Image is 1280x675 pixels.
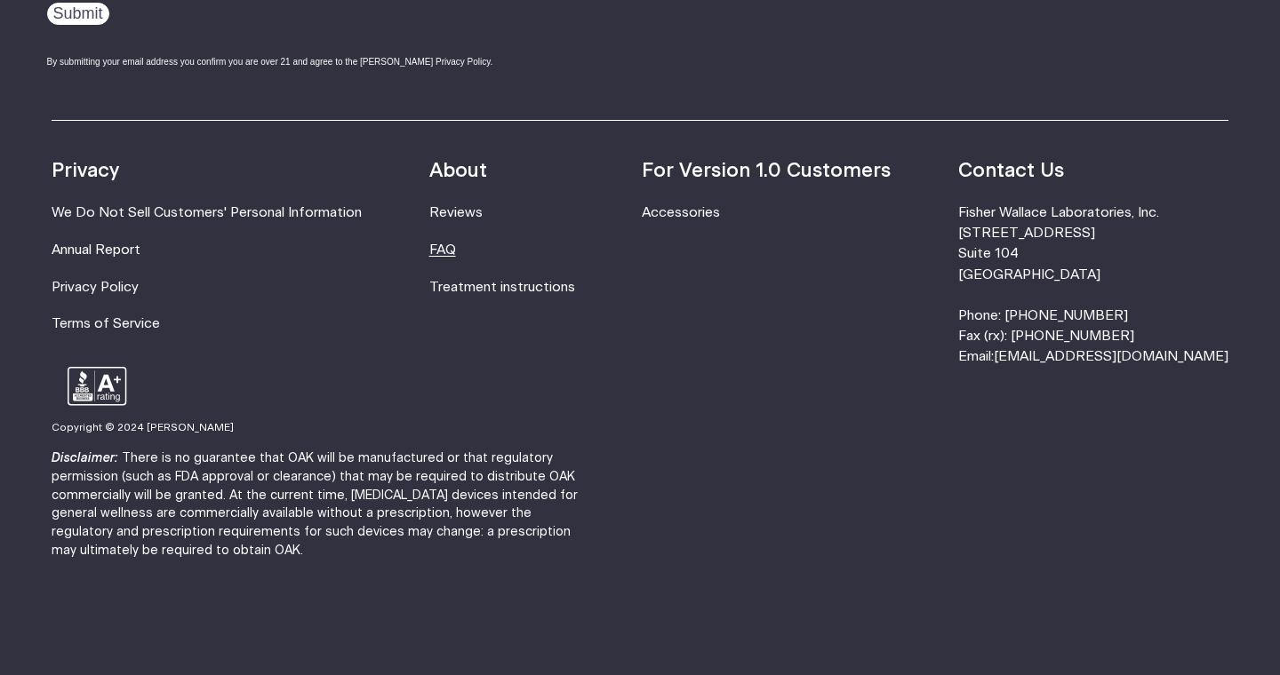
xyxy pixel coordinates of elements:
a: Privacy Policy [52,281,139,294]
a: Annual Report [52,243,140,257]
strong: About [429,161,487,180]
a: FAQ [429,243,456,257]
a: [EMAIL_ADDRESS][DOMAIN_NAME] [994,350,1228,363]
a: Terms of Service [52,317,160,330]
input: Submit [47,3,109,25]
strong: Contact Us [958,161,1064,180]
small: Copyright © 2024 [PERSON_NAME] [52,423,234,433]
div: By submitting your email address you confirm you are over 21 and agree to the [PERSON_NAME] Priva... [47,55,549,68]
a: We Do Not Sell Customers' Personal Information [52,206,362,219]
strong: Disclaimer: [52,452,118,465]
a: Treatment instructions [429,281,575,294]
p: There is no guarantee that OAK will be manufactured or that regulatory permission (such as FDA ap... [52,449,596,560]
strong: Privacy [52,161,119,180]
strong: For Version 1.0 Customers [642,161,891,180]
a: Reviews [429,206,483,219]
a: Accessories [642,206,720,219]
li: Fisher Wallace Laboratories, Inc. [STREET_ADDRESS] Suite 104 [GEOGRAPHIC_DATA] Phone: [PHONE_NUMB... [958,202,1228,367]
